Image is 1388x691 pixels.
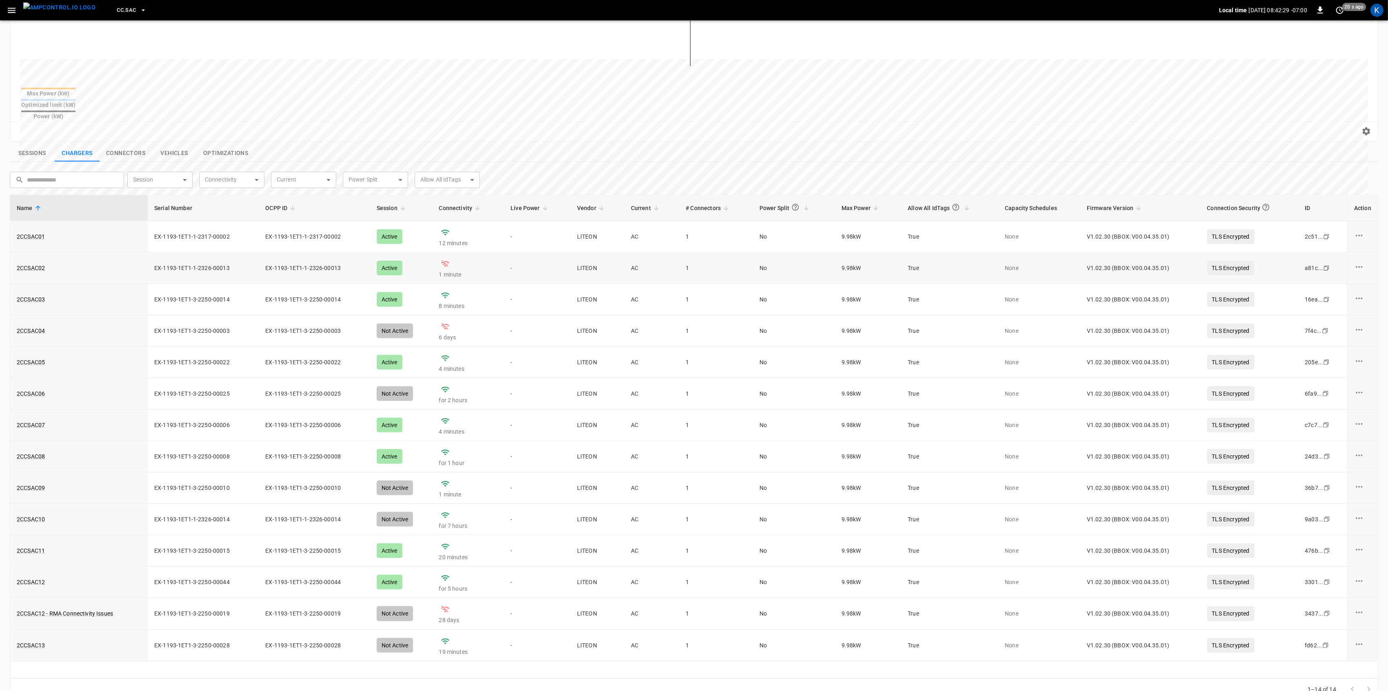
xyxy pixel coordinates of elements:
[1005,515,1074,523] p: None
[439,553,497,561] p: 20 minutes
[504,410,571,441] td: -
[753,410,835,441] td: No
[1305,484,1324,492] div: 36b7 ...
[377,606,413,621] div: Not Active
[439,490,497,498] p: 1 minute
[1354,576,1371,588] div: charge point options
[1080,630,1201,661] td: V1.02.30 (BBOX: V00.04.35.01)
[504,598,571,629] td: -
[835,535,902,567] td: 9.98 kW
[1305,390,1322,398] div: 6fa9 ...
[679,378,753,410] td: 1
[117,6,136,15] span: CC.SAC
[835,598,902,629] td: 9.98 kW
[1354,639,1371,651] div: charge point options
[1207,386,1255,401] p: TLS Encrypted
[17,295,45,303] a: 2CCSAC03
[377,638,413,653] div: Not Active
[1354,325,1371,337] div: charge point options
[679,410,753,441] td: 1
[1207,355,1255,370] p: TLS Encrypted
[148,504,259,535] td: EX-1193-1ET1-1-2326-00014
[1080,472,1201,504] td: V1.02.30 (BBOX: V00.04.35.01)
[624,630,680,661] td: AC
[113,2,150,18] button: CC.SAC
[1354,450,1371,463] div: charge point options
[1207,418,1255,432] p: TLS Encrypted
[259,630,370,661] td: EX-1193-1ET1-3-2250-00028
[624,472,680,504] td: AC
[439,333,497,341] p: 6 days
[1207,512,1255,527] p: TLS Encrypted
[1354,356,1371,368] div: charge point options
[55,145,100,162] button: show latest charge points
[908,200,972,216] span: Allow All IdTags
[152,145,197,162] button: show latest vehicles
[753,472,835,504] td: No
[1080,598,1201,629] td: V1.02.30 (BBOX: V00.04.35.01)
[1005,452,1074,461] p: None
[197,145,255,162] button: show latest optimizations
[753,378,835,410] td: No
[679,504,753,535] td: 1
[571,410,624,441] td: LITEON
[17,203,43,213] span: Name
[679,472,753,504] td: 1
[571,315,624,347] td: LITEON
[259,315,370,347] td: EX-1193-1ET1-3-2250-00003
[1005,358,1074,366] p: None
[148,441,259,472] td: EX-1193-1ET1-3-2250-00008
[753,598,835,629] td: No
[835,347,902,378] td: 9.98 kW
[17,233,45,241] a: 2CCSAC01
[624,535,680,567] td: AC
[17,515,45,523] a: 2CCSAC10
[1321,326,1330,335] div: copy
[504,441,571,472] td: -
[1323,358,1331,367] div: copy
[624,441,680,472] td: AC
[571,347,624,378] td: LITEON
[259,567,370,598] td: EX-1193-1ET1-3-2250-00044
[17,609,113,618] a: 2CCSAC12 - RMA Connectivity Issues
[148,630,259,661] td: EX-1193-1ET1-3-2250-00028
[1080,410,1201,441] td: V1.02.30 (BBOX: V00.04.35.01)
[439,648,497,656] p: 19 minutes
[835,410,902,441] td: 9.98 kW
[753,630,835,661] td: No
[377,323,413,338] div: Not Active
[17,547,45,555] a: 2CCSAC11
[1005,578,1074,586] p: None
[1219,6,1247,14] p: Local time
[571,598,624,629] td: LITEON
[148,378,259,410] td: EX-1193-1ET1-3-2250-00025
[835,630,902,661] td: 9.98 kW
[835,504,902,535] td: 9.98 kW
[842,203,881,213] span: Max Power
[17,578,45,586] a: 2CCSAC12
[679,347,753,378] td: 1
[1207,543,1255,558] p: TLS Encrypted
[1005,609,1074,618] p: None
[504,504,571,535] td: -
[901,441,998,472] td: True
[901,315,998,347] td: True
[148,315,259,347] td: EX-1193-1ET1-3-2250-00003
[571,567,624,598] td: LITEON
[1207,323,1255,338] p: TLS Encrypted
[901,535,998,567] td: True
[148,410,259,441] td: EX-1193-1ET1-3-2250-00006
[377,203,408,213] span: Session
[835,315,902,347] td: 9.98 kW
[259,441,370,472] td: EX-1193-1ET1-3-2250-00008
[1354,262,1371,274] div: charge point options
[504,567,571,598] td: -
[10,145,55,162] button: show latest sessions
[571,441,624,472] td: LITEON
[1323,546,1331,555] div: copy
[504,630,571,661] td: -
[679,567,753,598] td: 1
[1354,607,1371,620] div: charge point options
[753,441,835,472] td: No
[624,504,680,535] td: AC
